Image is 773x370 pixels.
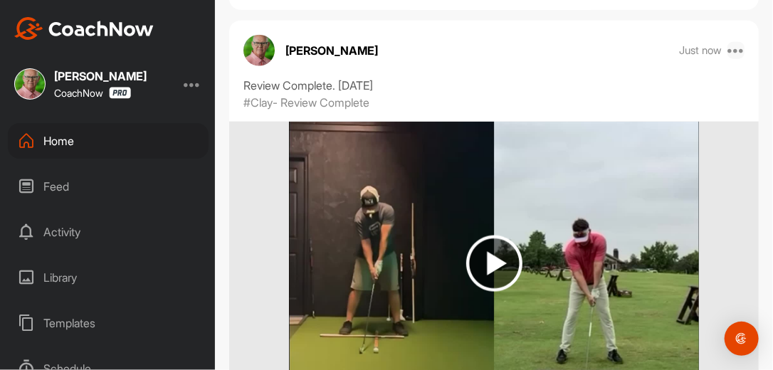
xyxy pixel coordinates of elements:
[109,87,131,99] img: CoachNow Pro
[8,305,209,341] div: Templates
[14,17,154,40] img: CoachNow
[466,236,522,292] img: play
[285,42,378,59] p: [PERSON_NAME]
[680,43,722,58] p: Just now
[243,77,745,94] div: Review Complete. [DATE]
[54,87,131,99] div: CoachNow
[14,68,46,100] img: square_6ab801a82ed2aee2fbfac5bb68403784.jpg
[54,70,147,82] div: [PERSON_NAME]
[725,322,759,356] div: Open Intercom Messenger
[8,169,209,204] div: Feed
[8,260,209,295] div: Library
[243,94,369,111] p: #Clay- Review Complete
[8,214,209,250] div: Activity
[8,123,209,159] div: Home
[243,35,275,66] img: avatar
